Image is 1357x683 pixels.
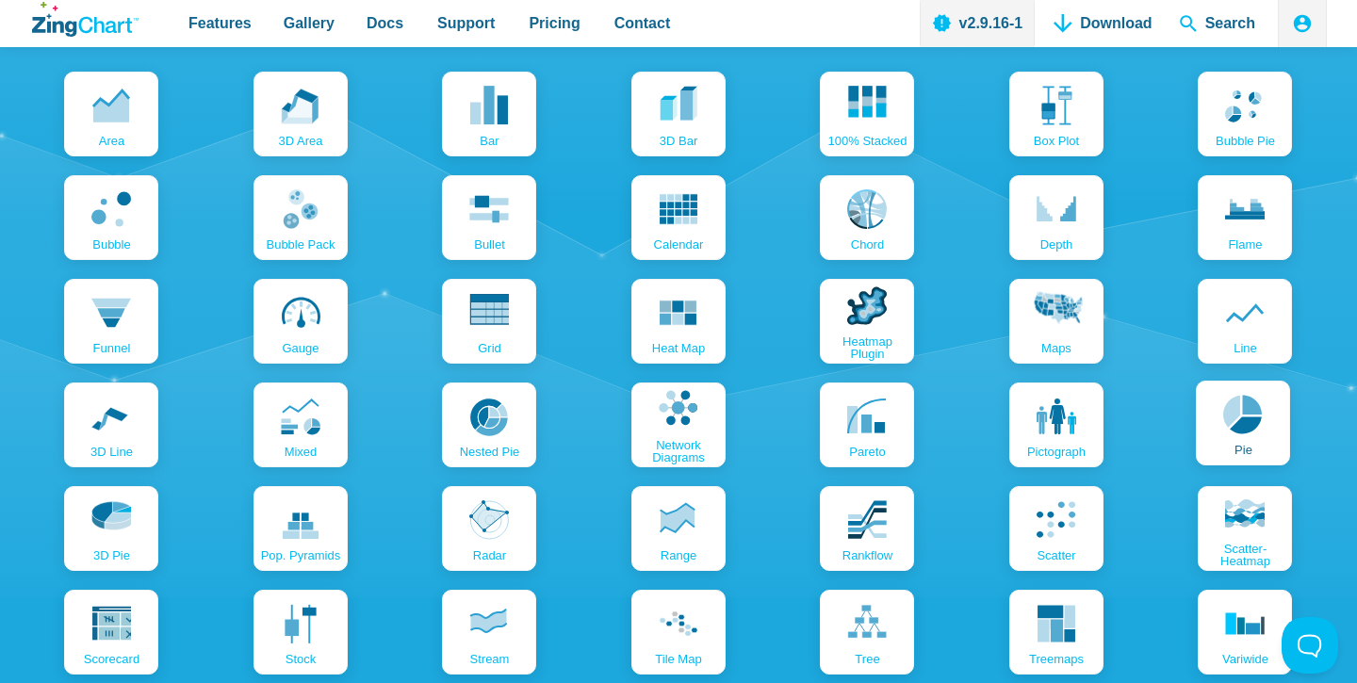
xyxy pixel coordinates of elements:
span: funnel [93,342,131,354]
a: treemaps [1009,590,1104,675]
span: box plot [1034,135,1079,147]
a: mixed [253,382,348,467]
a: chord [820,175,914,260]
a: 3D pie [64,486,158,571]
span: Heat map [652,342,705,354]
span: tile map [655,653,701,665]
a: 3D line [64,382,158,467]
a: scatter [1009,486,1104,571]
span: scatter [1037,549,1075,561]
span: bubble [92,238,130,251]
a: Heatmap Plugin [820,279,914,364]
a: box plot [1009,72,1104,156]
a: funnel [64,279,158,364]
a: 3D bar [631,72,726,156]
a: line [1198,279,1292,364]
a: bar [442,72,536,156]
a: grid [442,279,536,364]
a: bubble [64,175,158,260]
span: Heatmap Plugin [825,335,909,360]
span: Features [188,10,252,36]
a: gauge [253,279,348,364]
a: radar [442,486,536,571]
a: flame [1198,175,1292,260]
span: 100% Stacked [828,135,907,147]
span: gauge [282,342,319,354]
span: rankflow [842,549,892,561]
span: bullet [474,238,505,251]
a: scorecard [64,590,158,675]
span: 3D pie [93,549,130,561]
span: Docs [367,10,403,36]
iframe: Toggle Customer Support [1282,617,1338,674]
span: Gallery [284,10,335,36]
a: Network Diagrams [631,382,726,467]
a: variwide [1198,590,1292,675]
span: pie [1234,444,1252,456]
span: Network Diagrams [636,439,721,463]
span: flame [1228,238,1262,251]
span: Contact [614,10,671,36]
a: maps [1009,279,1104,364]
span: grid [478,342,501,354]
span: calendar [654,238,704,251]
span: stream [470,653,510,665]
span: treemaps [1029,653,1084,665]
a: bubble pack [253,175,348,260]
a: bullet [442,175,536,260]
span: radar [473,549,506,561]
span: maps [1041,342,1071,354]
a: rankflow [820,486,914,571]
span: area [99,135,124,147]
span: tree [855,653,879,665]
a: stream [442,590,536,675]
a: depth [1009,175,1104,260]
span: stock [286,653,317,665]
span: pareto [849,446,885,458]
span: Pricing [529,10,580,36]
a: tile map [631,590,726,675]
a: range [631,486,726,571]
a: 3D area [253,72,348,156]
a: 100% Stacked [820,72,914,156]
a: Heat map [631,279,726,364]
a: nested pie [442,382,536,467]
a: calendar [631,175,726,260]
a: stock [253,590,348,675]
span: variwide [1222,653,1268,665]
a: pop. pyramids [253,486,348,571]
span: 3D line [90,446,133,458]
span: Support [437,10,495,36]
span: nested pie [460,446,520,458]
a: ZingChart Logo. Click to return to the homepage [32,2,139,37]
span: bar [480,135,499,147]
span: range [661,549,696,561]
span: scorecard [84,653,139,665]
span: 3D bar [660,135,697,147]
a: pareto [820,382,914,467]
a: pictograph [1009,382,1104,467]
span: pictograph [1027,446,1086,458]
span: bubble pack [266,238,335,251]
a: bubble pie [1198,72,1292,156]
span: mixed [285,446,318,458]
a: area [64,72,158,156]
span: bubble pie [1216,135,1275,147]
span: depth [1040,238,1073,251]
a: pie [1196,381,1290,465]
span: pop. pyramids [261,549,341,561]
a: tree [820,590,914,675]
span: line [1234,342,1257,354]
span: chord [851,238,884,251]
a: scatter-heatmap [1198,486,1292,571]
span: scatter-heatmap [1202,543,1287,567]
span: 3D area [278,135,322,147]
